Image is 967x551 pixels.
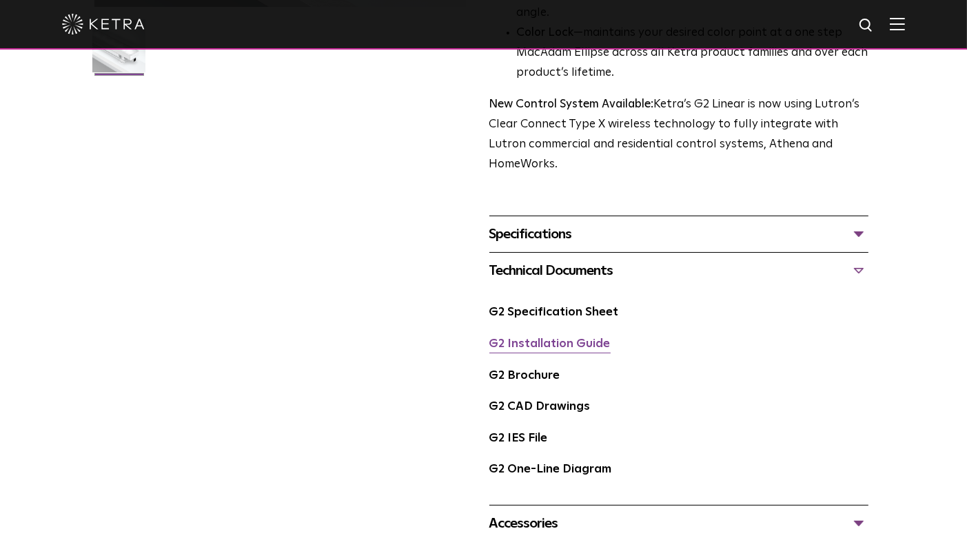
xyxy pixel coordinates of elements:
[489,338,611,350] a: G2 Installation Guide
[62,14,145,34] img: ketra-logo-2019-white
[92,19,145,83] img: G2-Linear-2021-Web-Square
[489,370,560,382] a: G2 Brochure
[489,98,654,110] strong: New Control System Available:
[489,260,869,282] div: Technical Documents
[489,401,591,413] a: G2 CAD Drawings
[489,464,612,475] a: G2 One-Line Diagram
[489,95,869,175] p: Ketra’s G2 Linear is now using Lutron’s Clear Connect Type X wireless technology to fully integra...
[517,23,869,83] li: —maintains your desired color point at a one step MacAdam Ellipse across all Ketra product famili...
[489,512,869,534] div: Accessories
[489,223,869,245] div: Specifications
[858,17,875,34] img: search icon
[489,306,619,318] a: G2 Specification Sheet
[890,17,905,30] img: Hamburger%20Nav.svg
[489,433,548,444] a: G2 IES File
